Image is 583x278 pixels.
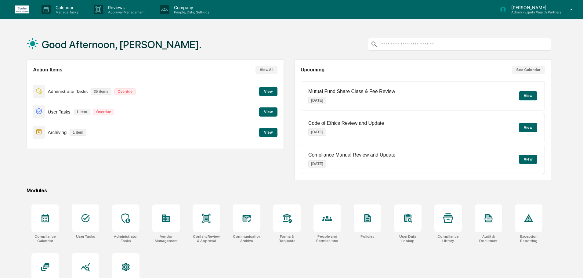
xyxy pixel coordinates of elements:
[394,234,422,243] div: User Data Lookup
[91,88,111,95] p: 35 items
[273,234,301,243] div: Forms & Requests
[308,128,326,136] p: [DATE]
[42,38,201,51] h1: Good Afternoon, [PERSON_NAME].
[259,128,277,137] button: View
[259,87,277,96] button: View
[51,10,81,14] p: Manage Tasks
[301,67,324,73] h2: Upcoming
[259,109,277,114] a: View
[434,234,462,243] div: Compliance Library
[519,91,537,100] button: View
[48,109,71,114] p: User Tasks
[512,66,545,74] button: See Calendar
[308,97,326,104] p: [DATE]
[169,10,212,14] p: People, Data, Settings
[259,88,277,94] a: View
[15,5,29,13] img: logo
[74,109,90,115] p: 1 item
[515,234,542,243] div: Exception Reporting
[308,121,384,126] p: Code of Ethics Review and Update
[51,5,81,10] p: Calendar
[360,234,375,239] div: Policies
[27,188,551,193] div: Modules
[308,89,395,94] p: Mutual Fund Share Class & Fee Review
[114,88,136,95] p: Overdue
[193,234,220,243] div: Content Review & Approval
[519,155,537,164] button: View
[169,5,212,10] p: Company
[103,10,148,14] p: Approval Management
[76,234,95,239] div: User Tasks
[31,234,59,243] div: Compliance Calendar
[475,234,502,243] div: Audit & Document Logs
[152,234,180,243] div: Vendor Management
[259,129,277,135] a: View
[33,67,62,73] h2: Action Items
[313,234,341,243] div: People and Permissions
[233,234,260,243] div: Communications Archive
[103,5,148,10] p: Reviews
[308,152,396,158] p: Compliance Manual Review and Update
[48,130,67,135] p: Archiving
[506,5,561,10] p: [PERSON_NAME]
[70,129,86,136] p: 1 item
[259,107,277,117] button: View
[308,160,326,168] p: [DATE]
[255,66,277,74] button: View All
[93,109,114,115] p: Overdue
[48,89,88,94] p: Administrator Tasks
[519,123,537,132] button: View
[506,10,561,14] p: Admin • Equity Wealth Partners
[112,234,139,243] div: Administrator Tasks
